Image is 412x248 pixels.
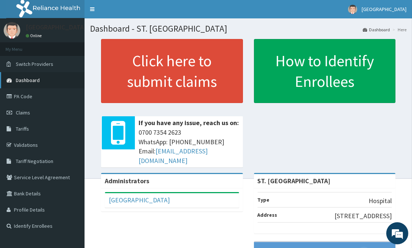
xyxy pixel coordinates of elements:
a: [EMAIL_ADDRESS][DOMAIN_NAME] [139,147,208,165]
p: [GEOGRAPHIC_DATA] [26,24,86,31]
div: Minimize live chat window [121,4,138,21]
b: Type [258,196,270,203]
p: [STREET_ADDRESS] [334,211,392,221]
img: User Image [348,5,357,14]
a: How to Identify Enrollees [254,39,396,103]
a: [GEOGRAPHIC_DATA] [109,196,170,204]
h1: Dashboard - ST. [GEOGRAPHIC_DATA] [90,24,406,33]
span: Tariff Negotiation [16,158,53,164]
li: Here [391,26,406,33]
div: Chat with us now [38,41,123,51]
a: Online [26,33,43,38]
textarea: Type your message and hit 'Enter' [4,168,140,194]
b: Administrators [105,177,149,185]
b: If you have any issue, reach us on: [139,118,239,127]
span: Claims [16,109,30,116]
b: Address [258,212,277,218]
strong: ST. [GEOGRAPHIC_DATA] [258,177,331,185]
a: Dashboard [363,26,390,33]
span: Tariffs [16,125,29,132]
span: [GEOGRAPHIC_DATA] [362,6,406,13]
span: Dashboard [16,77,40,84]
a: Click here to submit claims [101,39,243,103]
img: User Image [4,22,20,39]
p: Hospital [369,196,392,206]
span: 0700 7354 2623 WhatsApp: [PHONE_NUMBER] Email: [139,128,239,166]
img: d_794563401_company_1708531726252_794563401 [14,37,30,55]
span: We're online! [43,76,101,150]
span: Switch Providers [16,61,53,67]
